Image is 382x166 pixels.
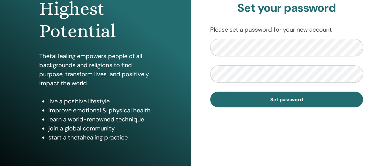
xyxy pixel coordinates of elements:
li: improve emotional & physical health [48,106,152,115]
button: Set password [210,92,363,107]
p: Please set a password for your new account [210,25,363,34]
p: ThetaHealing empowers people of all backgrounds and religions to find purpose, transform lives, a... [39,52,152,88]
li: join a global community [48,124,152,133]
li: start a thetahealing practice [48,133,152,142]
li: learn a world-renowned technique [48,115,152,124]
li: live a positive lifestyle [48,97,152,106]
h2: Set your password [210,1,363,15]
span: Set password [270,96,303,103]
